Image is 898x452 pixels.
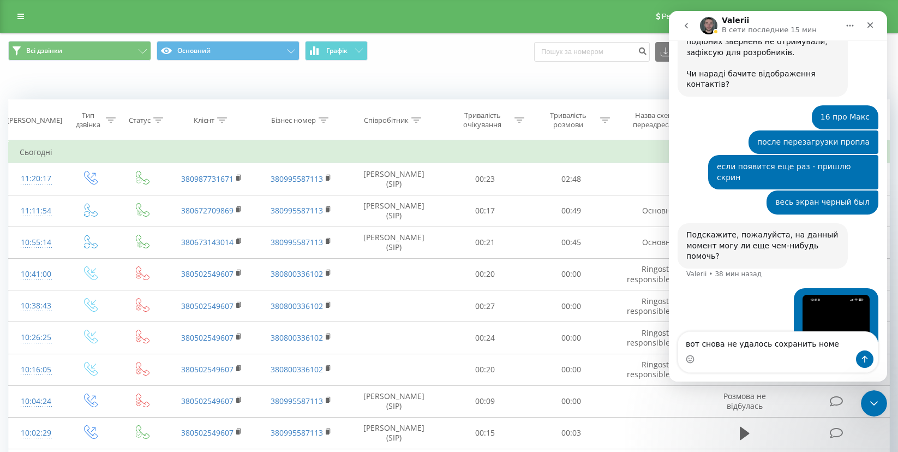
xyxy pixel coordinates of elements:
[17,344,26,353] button: Средство выбора эмодзи
[364,116,409,125] div: Співробітник
[48,151,201,172] div: если появится еще раз - пришлю скрин
[442,163,528,195] td: 00:23
[7,116,62,125] div: [PERSON_NAME]
[20,391,52,412] div: 10:04:24
[271,205,323,216] a: 380995587113
[346,385,442,417] td: [PERSON_NAME] (SIP)
[662,12,742,21] span: Реферальна програма
[442,258,528,290] td: 00:20
[20,232,52,253] div: 10:55:14
[9,94,209,120] div: Катерина говорит…
[346,163,442,195] td: [PERSON_NAME] (SIP)
[88,126,201,137] div: после перезагрузки пропла
[271,364,323,374] a: 380800336102
[528,227,614,258] td: 00:45
[26,46,62,55] span: Всі дзвінки
[9,144,209,180] div: Катерина говорит…
[627,328,690,348] span: Ringostat responsible ma...
[442,385,528,417] td: 00:09
[157,41,300,61] button: Основний
[346,227,442,258] td: [PERSON_NAME] (SIP)
[181,396,234,406] a: 380502549607
[442,290,528,322] td: 00:27
[181,364,234,374] a: 380502549607
[346,417,442,449] td: [PERSON_NAME] (SIP)
[9,321,209,340] textarea: Ваше сообщение...
[181,174,234,184] a: 380987731671
[271,237,323,247] a: 380995587113
[528,163,614,195] td: 02:48
[17,260,93,266] div: Valerii • 38 мин назад
[187,340,205,357] button: Отправить сообщение…
[453,111,512,129] div: Тривалість очікування
[528,417,614,449] td: 00:03
[17,219,170,251] div: Подскажите, пожалуйста, на данный момент могу ли еще чем-нибудь помочь?
[528,385,614,417] td: 00:00
[73,111,103,129] div: Тип дзвінка
[9,141,890,163] td: Сьогодні
[271,332,323,343] a: 380800336102
[655,42,714,62] button: Експорт
[106,186,201,197] div: весь экран черный был
[627,296,690,316] span: Ringostat responsible ma...
[442,354,528,385] td: 00:20
[271,269,323,279] a: 380800336102
[442,322,528,354] td: 00:24
[326,47,348,55] span: Графік
[39,144,209,179] div: если появится еще раз - пришлю скрин
[271,301,323,311] a: 380800336102
[181,237,234,247] a: 380673143014
[9,180,209,212] div: Катерина говорит…
[152,101,201,112] div: 16 про Макс
[271,116,316,125] div: Бізнес номер
[346,195,442,227] td: [PERSON_NAME] (SIP)
[442,227,528,258] td: 00:21
[669,11,887,382] iframe: Intercom live chat
[528,290,614,322] td: 00:00
[20,359,52,380] div: 10:16:05
[181,205,234,216] a: 380672709869
[9,212,179,258] div: Подскажите, пожалуйста, на данный момент могу ли еще чем-нибудь помочь?Valerii • 38 мин назад
[723,391,766,411] span: Розмова не відбулась
[528,354,614,385] td: 00:00
[181,301,234,311] a: 380502549607
[80,120,209,144] div: после перезагрузки пропла
[9,120,209,145] div: Катерина говорит…
[181,427,234,438] a: 380502549607
[627,359,690,379] span: Ringostat responsible ma...
[98,180,209,204] div: весь экран черный был
[20,168,52,189] div: 11:20:17
[539,111,597,129] div: Тривалість розмови
[627,111,685,129] div: Назва схеми переадресації
[20,327,52,348] div: 10:26:25
[20,264,52,285] div: 10:41:00
[20,295,52,317] div: 10:38:43
[534,42,650,62] input: Пошук за номером
[627,264,690,284] span: Ringostat responsible ma...
[614,195,703,227] td: Основна
[271,427,323,438] a: 380995587113
[20,200,52,222] div: 11:11:54
[9,212,209,277] div: Valerii говорит…
[271,396,323,406] a: 380995587113
[8,41,151,61] button: Всі дзвінки
[181,332,234,343] a: 380502549607
[305,41,368,61] button: Графік
[181,269,234,279] a: 380502549607
[528,258,614,290] td: 00:00
[442,195,528,227] td: 00:17
[528,195,614,227] td: 00:49
[861,390,887,417] iframe: Intercom live chat
[20,423,52,444] div: 10:02:29
[129,116,151,125] div: Статус
[194,116,214,125] div: Клієнт
[528,322,614,354] td: 00:00
[143,94,209,118] div: 16 про Макс
[9,277,209,450] div: Катерина говорит…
